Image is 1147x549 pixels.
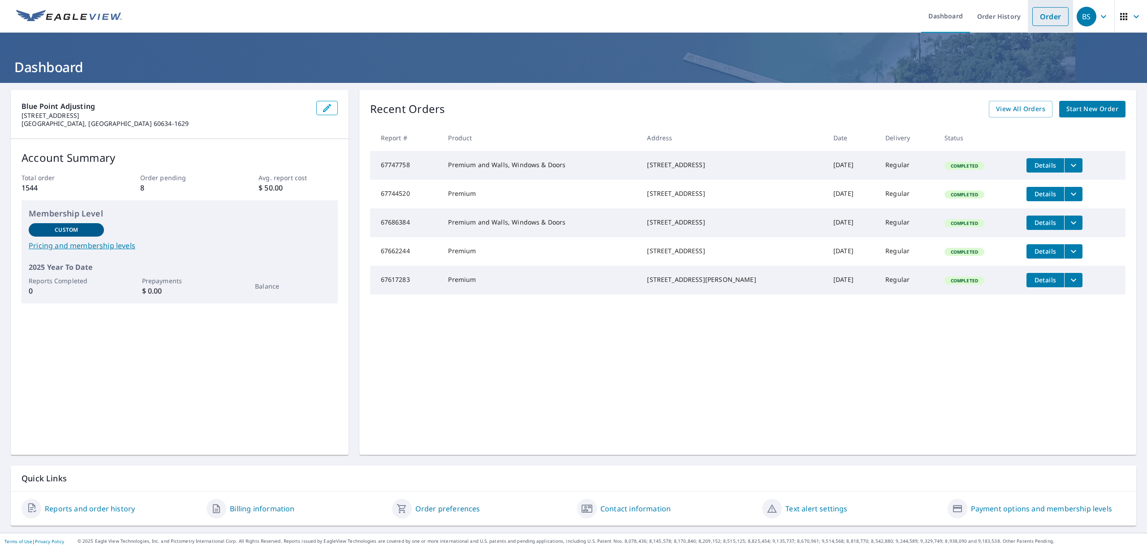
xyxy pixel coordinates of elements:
[29,262,331,272] p: 2025 Year To Date
[370,151,441,180] td: 67747758
[370,237,441,266] td: 67662244
[45,503,135,514] a: Reports and order history
[370,208,441,237] td: 67686384
[971,503,1112,514] a: Payment options and membership levels
[647,189,819,198] div: [STREET_ADDRESS]
[1032,7,1069,26] a: Order
[826,125,878,151] th: Date
[441,125,640,151] th: Product
[945,220,983,226] span: Completed
[370,101,445,117] p: Recent Orders
[826,237,878,266] td: [DATE]
[441,151,640,180] td: Premium and Walls, Windows & Doors
[647,275,819,284] div: [STREET_ADDRESS][PERSON_NAME]
[441,266,640,294] td: Premium
[785,503,847,514] a: Text alert settings
[22,182,100,193] p: 1544
[1032,161,1059,169] span: Details
[640,125,826,151] th: Address
[647,218,819,227] div: [STREET_ADDRESS]
[259,173,337,182] p: Avg. report cost
[140,182,219,193] p: 8
[1059,101,1125,117] a: Start New Order
[945,191,983,198] span: Completed
[22,150,338,166] p: Account Summary
[1032,190,1059,198] span: Details
[1066,104,1118,115] span: Start New Order
[1026,158,1064,173] button: detailsBtn-67747758
[1026,273,1064,287] button: detailsBtn-67617283
[1064,158,1082,173] button: filesDropdownBtn-67747758
[1077,7,1096,26] div: BS
[1032,247,1059,255] span: Details
[22,173,100,182] p: Total order
[255,281,330,291] p: Balance
[878,237,937,266] td: Regular
[22,101,309,112] p: Blue Point Adjusting
[29,207,331,220] p: Membership Level
[441,208,640,237] td: Premium and Walls, Windows & Doors
[989,101,1052,117] a: View All Orders
[29,285,104,296] p: 0
[1032,218,1059,227] span: Details
[826,180,878,208] td: [DATE]
[78,538,1143,545] p: © 2025 Eagle View Technologies, Inc. and Pictometry International Corp. All Rights Reserved. Repo...
[945,249,983,255] span: Completed
[878,266,937,294] td: Regular
[1064,216,1082,230] button: filesDropdownBtn-67686384
[370,125,441,151] th: Report #
[826,266,878,294] td: [DATE]
[370,180,441,208] td: 67744520
[35,538,64,545] a: Privacy Policy
[142,276,217,285] p: Prepayments
[1064,244,1082,259] button: filesDropdownBtn-67662244
[441,237,640,266] td: Premium
[1064,187,1082,201] button: filesDropdownBtn-67744520
[996,104,1045,115] span: View All Orders
[945,277,983,284] span: Completed
[1026,244,1064,259] button: detailsBtn-67662244
[142,285,217,296] p: $ 0.00
[647,160,819,169] div: [STREET_ADDRESS]
[945,163,983,169] span: Completed
[1032,276,1059,284] span: Details
[1064,273,1082,287] button: filesDropdownBtn-67617283
[22,473,1125,484] p: Quick Links
[826,151,878,180] td: [DATE]
[29,276,104,285] p: Reports Completed
[370,266,441,294] td: 67617283
[647,246,819,255] div: [STREET_ADDRESS]
[140,173,219,182] p: Order pending
[878,151,937,180] td: Regular
[878,180,937,208] td: Regular
[415,503,480,514] a: Order preferences
[441,180,640,208] td: Premium
[22,120,309,128] p: [GEOGRAPHIC_DATA], [GEOGRAPHIC_DATA] 60634-1629
[55,226,78,234] p: Custom
[22,112,309,120] p: [STREET_ADDRESS]
[878,208,937,237] td: Regular
[4,539,64,544] p: |
[600,503,671,514] a: Contact information
[4,538,32,545] a: Terms of Use
[937,125,1019,151] th: Status
[826,208,878,237] td: [DATE]
[259,182,337,193] p: $ 50.00
[11,58,1136,76] h1: Dashboard
[230,503,294,514] a: Billing information
[878,125,937,151] th: Delivery
[1026,216,1064,230] button: detailsBtn-67686384
[16,10,122,23] img: EV Logo
[1026,187,1064,201] button: detailsBtn-67744520
[29,240,331,251] a: Pricing and membership levels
